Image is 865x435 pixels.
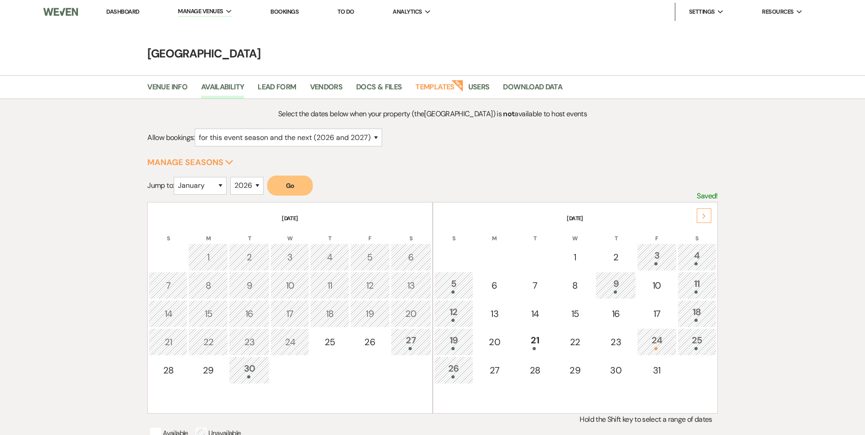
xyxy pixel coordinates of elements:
span: Resources [762,7,793,16]
div: 3 [642,249,672,265]
a: Docs & Files [356,81,402,98]
div: 4 [315,250,344,264]
div: 14 [521,307,549,321]
div: 8 [560,279,590,292]
div: 22 [193,335,223,349]
div: 19 [355,307,385,321]
div: 9 [601,277,631,294]
div: 19 [439,333,469,350]
div: 11 [683,277,711,294]
th: T [516,223,554,243]
div: 23 [234,335,264,349]
th: W [555,223,595,243]
div: 27 [479,363,510,377]
div: 30 [234,362,264,378]
div: 25 [315,335,344,349]
div: 31 [642,363,672,377]
div: 15 [193,307,223,321]
div: 21 [521,333,549,350]
div: 12 [355,279,385,292]
th: T [596,223,636,243]
th: S [678,223,716,243]
strong: not [503,109,514,119]
div: 29 [193,363,223,377]
div: 5 [439,277,469,294]
th: F [350,223,390,243]
a: Venue Info [147,81,187,98]
div: 17 [642,307,672,321]
th: S [149,223,187,243]
div: 13 [479,307,510,321]
button: Go [267,176,313,196]
a: Download Data [503,81,562,98]
div: 3 [275,250,304,264]
div: 26 [439,362,469,378]
th: [DATE] [434,203,716,223]
div: 15 [560,307,590,321]
th: T [310,223,349,243]
div: 4 [683,249,711,265]
div: 28 [521,363,549,377]
a: Availability [201,81,244,98]
div: 25 [683,333,711,350]
div: 18 [315,307,344,321]
div: 5 [355,250,385,264]
div: 24 [275,335,304,349]
a: Templates [415,81,454,98]
div: 22 [560,335,590,349]
div: 18 [683,305,711,322]
th: T [229,223,269,243]
span: Settings [689,7,715,16]
span: Analytics [393,7,422,16]
div: 6 [396,250,426,264]
div: 7 [521,279,549,292]
th: [DATE] [149,203,431,223]
th: M [188,223,228,243]
div: 27 [396,333,426,350]
div: 1 [193,250,223,264]
p: Saved! [697,190,717,202]
a: Users [468,81,490,98]
div: 10 [642,279,672,292]
div: 16 [234,307,264,321]
span: Jump to: [147,181,174,190]
div: 23 [601,335,631,349]
p: Hold the Shift key to select a range of dates [147,414,717,425]
a: Bookings [270,8,299,16]
a: To Do [337,8,354,16]
th: W [270,223,309,243]
a: Vendors [310,81,343,98]
div: 2 [234,250,264,264]
div: 17 [275,307,304,321]
div: 9 [234,279,264,292]
div: 7 [154,279,182,292]
a: Dashboard [106,8,139,16]
div: 8 [193,279,223,292]
div: 10 [275,279,304,292]
th: S [391,223,431,243]
div: 11 [315,279,344,292]
button: Manage Seasons [147,158,233,166]
div: 2 [601,250,631,264]
div: 12 [439,305,469,322]
img: Weven Logo [43,2,78,21]
th: F [637,223,677,243]
p: Select the dates below when your property (the [GEOGRAPHIC_DATA] ) is available to host events [219,108,647,120]
span: Allow bookings: [147,133,194,142]
div: 20 [479,335,510,349]
span: Manage Venues [178,7,223,16]
div: 1 [560,250,590,264]
div: 29 [560,363,590,377]
div: 30 [601,363,631,377]
th: S [434,223,474,243]
h4: [GEOGRAPHIC_DATA] [104,46,761,62]
div: 21 [154,335,182,349]
div: 14 [154,307,182,321]
strong: New [451,79,464,92]
div: 26 [355,335,385,349]
div: 16 [601,307,631,321]
div: 20 [396,307,426,321]
th: M [474,223,515,243]
div: 24 [642,333,672,350]
div: 28 [154,363,182,377]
